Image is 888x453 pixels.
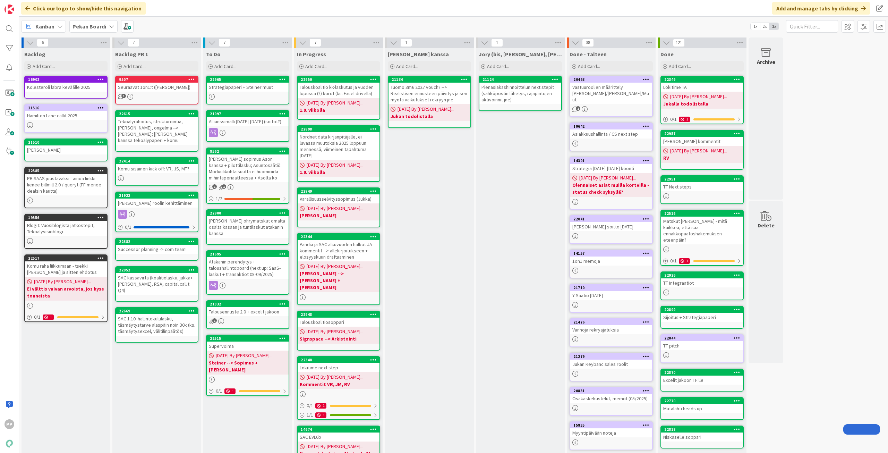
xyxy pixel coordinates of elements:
[570,353,652,360] div: 21279
[305,63,327,69] span: Add Card...
[396,63,418,69] span: Add Card...
[661,115,743,124] div: 0/11
[301,234,379,239] div: 22344
[661,76,743,92] div: 22349Lokitime TA
[24,167,108,208] a: 22585PB SAAS joustavaksi - ainoa linkki lienee billmill 2.0 / queryt (FF menee dealsin kautta)
[207,194,289,203] div: 1/2
[487,63,509,69] span: Add Card...
[479,76,561,83] div: 21124
[670,147,727,154] span: [DATE] By [PERSON_NAME]...
[207,154,289,182] div: [PERSON_NAME] sopimus Ason kanssa + pilottilasku; Asuntosäätiö: Moduulikohtaisuutta ei huomioida ...
[388,83,470,104] div: Tuomo 3m€ 2027 vouch? --> Realistisen ennusteen päivitys ja sen myötä vaikutukset rekryyn jne
[25,139,107,145] div: 21510
[570,291,652,300] div: Y-Säätiö [DATE]
[216,352,273,359] span: [DATE] By [PERSON_NAME]...
[210,302,289,307] div: 21332
[298,234,379,261] div: 22344Pandia ja SAC alkuvuoden halkot JA kommentit --> allekirjoitukseen + elosyyskuun draftaaminen
[307,402,313,409] span: 0 / 1
[573,354,652,359] div: 21279
[570,164,652,173] div: Strategia [DATE]-[DATE] koonti
[116,117,198,145] div: Tekoälyrahoitus, strukturointia, [PERSON_NAME], ongelma --> [PERSON_NAME]; [PERSON_NAME] kanssa t...
[570,129,652,139] div: Asiakkuushallinta / CS next step
[679,258,690,264] div: 1
[661,83,743,92] div: Lokitime TA
[298,126,379,160] div: 22898Nordnet data kirjanpitäjälle, ei luvassa muutoksia 2025 loppuun mennessä, viimeinen tapahtum...
[24,139,108,161] a: 21510[PERSON_NAME]
[35,22,54,31] span: Kanban
[570,250,652,257] div: 14157
[34,278,91,285] span: [DATE] By [PERSON_NAME]...
[207,387,289,395] div: 0/11
[298,194,379,203] div: Varallisuusselvityssopimus (Jukka)
[25,168,107,195] div: 22585PB SAAS joustavaksi - ainoa linkki lienee billmill 2.0 / queryt (FF menee dealsin kautta)
[116,267,198,273] div: 22952
[663,154,741,161] b: RV
[570,353,653,381] a: 21279Jukan Keybanc sales roolit
[207,111,289,126] div: 21997Allianssimalli [DATE]-[DATE] (soitot?)
[388,76,471,128] a: 21134Tuomo 3m€ 2027 vouch? --> Realistisen ennusteen päivitys ja sen myötä vaikutukset rekryyn jn...
[119,193,198,198] div: 21923
[207,148,289,154] div: 8562
[570,421,653,450] a: 15835Myyntipäivään noteja
[391,113,468,120] b: Jukan todolistalla
[660,175,744,204] a: 22951TF Next steps
[207,307,289,316] div: Talousennuste 2.0 + excelit jakoon
[298,311,379,327] div: 22948Talouskoalitiosoppari
[210,111,289,116] div: 21997
[661,272,743,287] div: 22926TF integraatiot
[119,268,198,272] div: 22952
[307,161,364,169] span: [DATE] By [PERSON_NAME]...
[573,77,652,82] div: 20493
[207,76,289,83] div: 22965
[661,404,743,413] div: Mutalahti heads up
[28,215,107,220] div: 19556
[25,168,107,174] div: 22585
[297,356,380,420] a: 22348Lokitime next step[DATE] By [PERSON_NAME]...Kommentit VR, JM, RV0/111/11
[398,106,454,113] span: [DATE] By [PERSON_NAME]...
[679,117,690,122] div: 1
[116,164,198,173] div: Komu sisäinen kick off: VR, JS, MT?
[661,217,743,244] div: Matskut [PERSON_NAME] - mitä kaikkea, että saa ennakkopäätöshakemuksen eteenpäin?
[298,188,379,203] div: 22949Varallisuusselvityssopimus (Jukka)
[206,335,289,396] a: 22515Supervoima[DATE] By [PERSON_NAME]...Steiner --> Sopimus + [PERSON_NAME]0/11
[570,250,653,278] a: 141571on1 memoja
[307,205,364,212] span: [DATE] By [PERSON_NAME]...
[116,83,198,92] div: Seuraavat 1on1:t ([PERSON_NAME])
[116,238,198,254] div: 22382Successor planning -> com team!
[206,250,289,295] a: 21695Atakanin perehdytys + taloushallintoboard (next up: SaaS-laskut + transaktiot 08-09/2025)
[116,158,198,173] div: 22414Komu sisäinen kick off: VR, JS, MT?
[298,357,379,372] div: 22348Lokitime next step
[28,256,107,261] div: 22517
[207,216,289,238] div: [PERSON_NAME] ohrymatskut omalta osalta kasaan ja tuntilaskut atakanin kanssa
[28,77,107,82] div: 16902
[24,214,108,249] a: 19556Blogit: Vuosiblogista jatkostepit, Tekoälyvisioblogi
[207,251,289,279] div: 21695Atakanin perehdytys + taloushallintoboard (next up: SaaS-laskut + transaktiot 08-09/2025)
[570,285,652,300] div: 21710Y-Säätiö [DATE]
[573,423,652,428] div: 15835
[43,314,54,320] div: 1
[216,387,222,395] span: 0 / 1
[298,76,379,83] div: 22950
[206,110,289,142] a: 21997Allianssimalli [DATE]-[DATE] (soitot?)
[670,257,677,265] span: 0 / 1
[661,307,743,313] div: 22899
[573,124,652,129] div: 19642
[661,137,743,146] div: [PERSON_NAME] kommentit
[570,76,653,117] a: 20493Vastuuroolien määrittely [PERSON_NAME]/[PERSON_NAME]/Muut
[206,148,289,204] a: 8562[PERSON_NAME] sopimus Ason kanssa + pilottilasku; Asuntosäätiö: Moduulikohtaisuutta ei huomio...
[579,174,636,182] span: [DATE] By [PERSON_NAME]...
[224,388,236,394] div: 1
[661,210,743,244] div: 22516Matskut [PERSON_NAME] - mitä kaikkea, että saa ennakkopäätöshakemuksen eteenpäin?
[307,328,364,335] span: [DATE] By [PERSON_NAME]...
[570,158,652,164] div: 14391
[25,255,107,261] div: 22517
[116,111,198,117] div: 22615
[664,211,743,216] div: 22516
[212,318,217,323] span: 1
[28,168,107,173] div: 22585
[301,127,379,132] div: 22898
[210,252,289,257] div: 21695
[660,271,744,300] a: 22926TF integraatiot
[210,149,289,154] div: 8562
[664,370,743,375] div: 22870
